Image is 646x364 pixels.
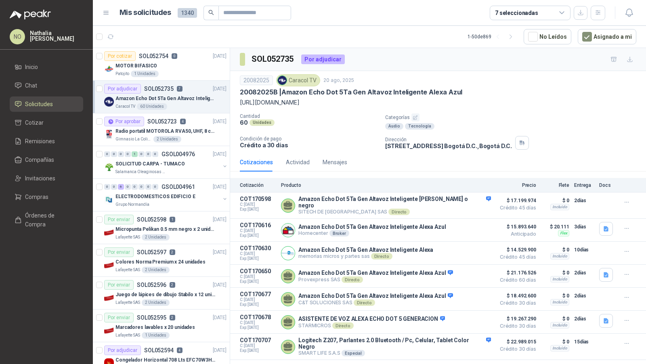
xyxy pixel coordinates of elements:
[240,325,276,330] span: Exp: [DATE]
[240,113,379,119] p: Cantidad
[104,64,114,74] img: Company Logo
[298,337,491,350] p: Logitech Z207, Parlantes 2.0 Bluetooth / Pc, Celular, Tablet Color Negro
[524,29,571,44] button: No Leídos
[240,297,276,302] span: C: [DATE]
[139,53,168,59] p: SOL052754
[496,196,536,205] span: $ 17.199.974
[213,151,227,158] p: [DATE]
[240,98,636,107] p: [URL][DOMAIN_NAME]
[385,137,512,142] p: Dirección
[496,232,536,236] span: Anticipado
[93,48,230,81] a: Por cotizarSOL0527540[DATE] Company LogoMOTOR BIFASICOPatojito1 Unidades
[323,158,347,167] div: Mensajes
[30,30,83,42] p: Nathalia [PERSON_NAME]
[25,81,37,90] span: Chat
[541,222,569,232] p: $ 20.111
[93,211,230,244] a: Por enviarSOL0525981[DATE] Company LogoMicropunta Pelikan 0.5 mm negro x 2 unidadesLafayette SAS2...
[240,119,248,126] p: 60
[240,182,276,188] p: Cotización
[115,136,152,142] p: Gimnasio La Colina
[496,278,536,282] span: Crédito 60 días
[240,245,276,251] p: COT170630
[496,291,536,301] span: $ 18.492.600
[298,316,445,323] p: ASISTENTE DE VOZ ALEXA ECHO DOT 5 GENERACION
[115,234,140,241] p: Lafayette SAS
[541,291,569,301] p: $ 0
[541,314,569,324] p: $ 0
[25,192,48,201] span: Compras
[276,74,320,86] div: Caracol TV
[240,136,379,142] p: Condición de pago
[10,29,25,44] div: NO
[332,322,354,329] div: Directo
[115,324,195,331] p: Marcadores lavables x 20 unidades
[496,245,536,255] span: $ 14.529.900
[115,226,216,233] p: Micropunta Pelikan 0.5 mm negro x 2 unidades
[25,137,55,146] span: Remisiones
[10,134,83,149] a: Remisiones
[10,115,83,130] a: Cotizar
[298,224,446,230] p: Amazon Echo Dot 5Ta Gen Altavoz Inteligente Alexa Azul
[161,184,195,190] p: GSOL004961
[115,71,129,77] p: Patojito
[541,245,569,255] p: $ 0
[213,314,227,322] p: [DATE]
[405,123,434,130] div: Tecnología
[574,196,594,205] p: 2 días
[170,282,175,288] p: 2
[93,244,230,277] a: Por enviarSOL0525972[DATE] Company LogoColores Norma Premium x 24 unidadesLafayette SAS2 Unidades
[115,258,206,266] p: Colores Norma Premium x 24 unidades
[178,8,197,18] span: 1340
[496,182,536,188] p: Precio
[10,189,83,205] a: Compras
[125,184,131,190] div: 0
[137,315,166,320] p: SOL052595
[213,183,227,191] p: [DATE]
[170,217,175,222] p: 1
[496,255,536,259] span: Crédito 45 días
[240,268,276,274] p: COT170650
[10,152,83,167] a: Compañías
[104,130,114,139] img: Company Logo
[574,314,594,324] p: 2 días
[25,174,55,183] span: Invitaciones
[115,332,140,339] p: Lafayette SAS
[208,10,214,15] span: search
[115,267,140,273] p: Lafayette SAS
[298,322,445,329] p: STARMICROS
[240,196,276,202] p: COT170598
[10,208,83,232] a: Órdenes de Compra
[323,77,354,84] p: 20 ago, 2025
[93,81,230,113] a: Por adjudicarSOL0527357[DATE] Company LogoAmazon Echo Dot 5Ta Gen Altavoz Inteligente Alexa AzulC...
[298,209,491,215] p: SITECH DE [GEOGRAPHIC_DATA] SAS
[240,302,276,307] span: Exp: [DATE]
[138,151,145,157] div: 0
[371,253,392,259] div: Directo
[118,151,124,157] div: 0
[115,201,149,208] p: Grupo Normandía
[298,196,491,209] p: Amazon Echo Dot 5Ta Gen Altavoz Inteligente [PERSON_NAME] o negro
[111,184,117,190] div: 0
[298,247,433,253] p: Amazon Echo Dot 5Ta Gen Altavoz Inteligente Alexa
[10,96,83,112] a: Solicitudes
[115,299,140,306] p: Lafayette SAS
[213,281,227,289] p: [DATE]
[142,332,170,339] div: 1 Unidades
[142,267,170,273] div: 2 Unidades
[115,160,185,168] p: SOLICITUD CARPA - TUMACO
[93,310,230,342] a: Por enviarSOL0525952[DATE] Company LogoMarcadores lavables x 20 unidadesLafayette SAS1 Unidades
[496,222,536,232] span: $ 15.893.640
[240,251,276,256] span: C: [DATE]
[298,230,446,236] p: Homecenter
[145,151,151,157] div: 0
[496,347,536,351] span: Crédito 30 días
[142,234,170,241] div: 2 Unidades
[137,249,166,255] p: SOL052597
[115,103,135,110] p: Caracol TV
[161,151,195,157] p: GSOL004976
[550,253,569,259] div: Incluido
[144,347,174,353] p: SOL052594
[115,193,195,201] p: ELECTRODOMESTICOS EDIFICIO E
[104,260,114,270] img: Company Logo
[240,291,276,297] p: COT170677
